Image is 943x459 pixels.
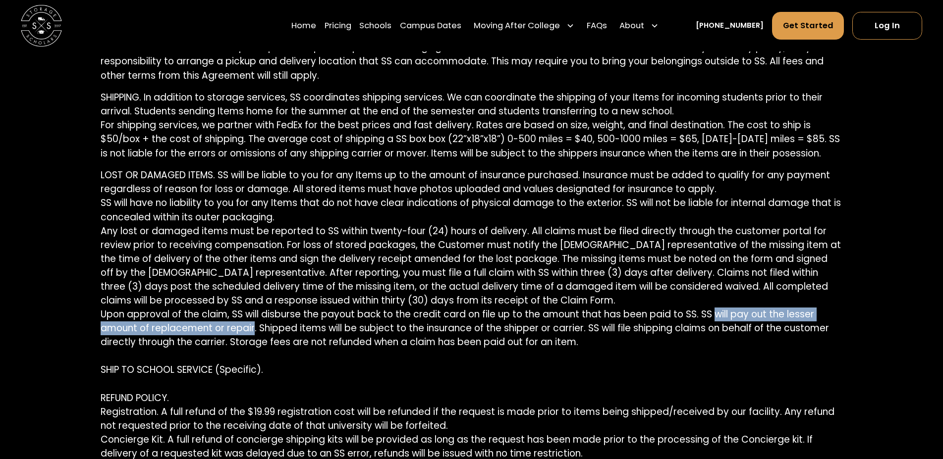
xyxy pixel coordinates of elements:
a: Log In [852,12,922,40]
p: SHIPPING. In addition to storage services, SS coordinates shipping services. We can coordinate th... [101,91,843,160]
a: home [21,5,62,46]
div: About [619,20,644,32]
a: Get Started [772,12,844,40]
a: Campus Dates [400,11,461,40]
a: Pricing [325,11,351,40]
img: Storage Scholars main logo [21,5,62,46]
a: Schools [359,11,391,40]
a: Home [291,11,316,40]
div: About [615,11,663,40]
p: ACCESS TO RESIDENCE HALLS. SS follows and adheres to all terms and conditions of university housi... [101,27,843,82]
a: FAQs [587,11,607,40]
a: [PHONE_NUMBER] [696,20,764,31]
div: Moving After College [470,11,579,40]
div: Moving After College [474,20,560,32]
